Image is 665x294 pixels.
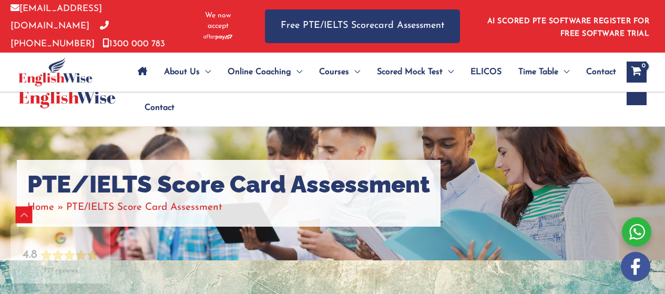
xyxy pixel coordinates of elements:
[197,11,239,32] span: We now accept
[311,54,369,90] a: CoursesMenu Toggle
[164,54,200,90] span: About Us
[200,54,211,90] span: Menu Toggle
[219,54,311,90] a: Online CoachingMenu Toggle
[203,34,232,40] img: Afterpay-Logo
[156,54,219,90] a: About UsMenu Toggle
[265,9,460,43] a: Free PTE/IELTS Scorecard Assessment
[369,54,462,90] a: Scored Mock TestMenu Toggle
[145,89,175,126] span: Contact
[291,54,302,90] span: Menu Toggle
[510,54,578,90] a: Time TableMenu Toggle
[319,54,349,90] span: Courses
[377,54,443,90] span: Scored Mock Test
[586,54,616,90] span: Contact
[470,54,502,90] span: ELICOS
[27,199,430,216] nav: Breadcrumbs
[66,202,222,212] span: PTE/IELTS Score Card Assessment
[23,248,37,262] div: 4.8
[18,57,93,86] img: cropped-ew-logo
[578,54,616,90] a: Contact
[349,54,360,90] span: Menu Toggle
[558,54,569,90] span: Menu Toggle
[518,54,558,90] span: Time Table
[136,89,175,126] a: Contact
[23,248,98,262] div: Rating: 4.8 out of 5
[487,17,650,38] a: AI SCORED PTE SOFTWARE REGISTER FOR FREE SOFTWARE TRIAL
[443,54,454,90] span: Menu Toggle
[27,202,54,212] a: Home
[11,22,109,48] a: [PHONE_NUMBER]
[621,252,650,281] img: white-facebook.png
[481,9,654,43] aside: Header Widget 1
[103,39,165,48] a: 1300 000 783
[27,170,430,199] h1: PTE/IELTS Score Card Assessment
[462,54,510,90] a: ELICOS
[129,54,616,90] nav: Site Navigation: Main Menu
[228,54,291,90] span: Online Coaching
[44,267,78,275] div: 727 reviews
[627,62,647,83] a: View Shopping Cart, empty
[11,4,102,31] a: [EMAIL_ADDRESS][DOMAIN_NAME]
